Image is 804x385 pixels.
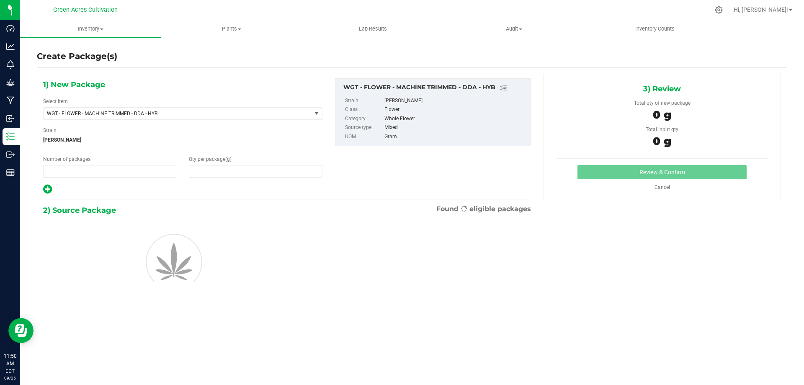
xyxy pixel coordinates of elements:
[6,132,15,141] inline-svg: Inventory
[44,165,176,177] input: 1
[345,132,383,142] label: UOM
[20,25,161,33] span: Inventory
[577,165,747,179] button: Review & Confirm
[345,114,383,124] label: Category
[43,204,116,217] span: 2) Source Package
[653,134,671,148] span: 0 g
[345,123,383,132] label: Source type
[653,108,671,121] span: 0 g
[634,100,691,106] span: Total qty of new package
[161,20,302,38] a: Plants
[734,6,788,13] span: Hi, [PERSON_NAME]!
[302,20,443,38] a: Lab Results
[345,105,383,114] label: Class
[6,114,15,123] inline-svg: Inbound
[6,78,15,87] inline-svg: Grow
[443,20,585,38] a: Audit
[384,132,526,142] div: Gram
[37,50,117,62] h4: Create Package(s)
[384,105,526,114] div: Flower
[4,375,16,381] p: 09/25
[6,24,15,33] inline-svg: Dashboard
[6,96,15,105] inline-svg: Manufacturing
[436,204,531,214] span: Found eligible packages
[43,188,52,194] span: Add new output
[384,123,526,132] div: Mixed
[624,25,686,33] span: Inventory Counts
[43,127,57,134] label: Strain
[225,156,232,162] span: (g)
[343,83,526,93] div: WGT - FLOWER - MACHINE TRIMMED - DDA - HYB
[43,78,105,91] span: 1) New Package
[585,20,726,38] a: Inventory Counts
[6,42,15,51] inline-svg: Analytics
[312,108,322,119] span: select
[189,156,232,162] span: Qty per package
[384,114,526,124] div: Whole Flower
[4,352,16,375] p: 11:50 AM EDT
[6,168,15,177] inline-svg: Reports
[384,96,526,106] div: [PERSON_NAME]
[643,83,681,95] span: 3) Review
[345,96,383,106] label: Strain
[47,111,298,116] span: WGT - FLOWER - MACHINE TRIMMED - DDA - HYB
[53,6,118,13] span: Green Acres Cultivation
[646,127,678,132] span: Total input qty
[6,150,15,159] inline-svg: Outbound
[43,134,322,146] span: [PERSON_NAME]
[714,6,724,14] div: Manage settings
[43,98,68,105] label: Select Item
[348,25,398,33] span: Lab Results
[43,156,90,162] span: Number of packages
[189,165,322,177] input: 0
[20,20,161,38] a: Inventory
[655,184,670,190] a: Cancel
[6,60,15,69] inline-svg: Monitoring
[162,25,302,33] span: Plants
[444,25,584,33] span: Audit
[8,318,33,343] iframe: Resource center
